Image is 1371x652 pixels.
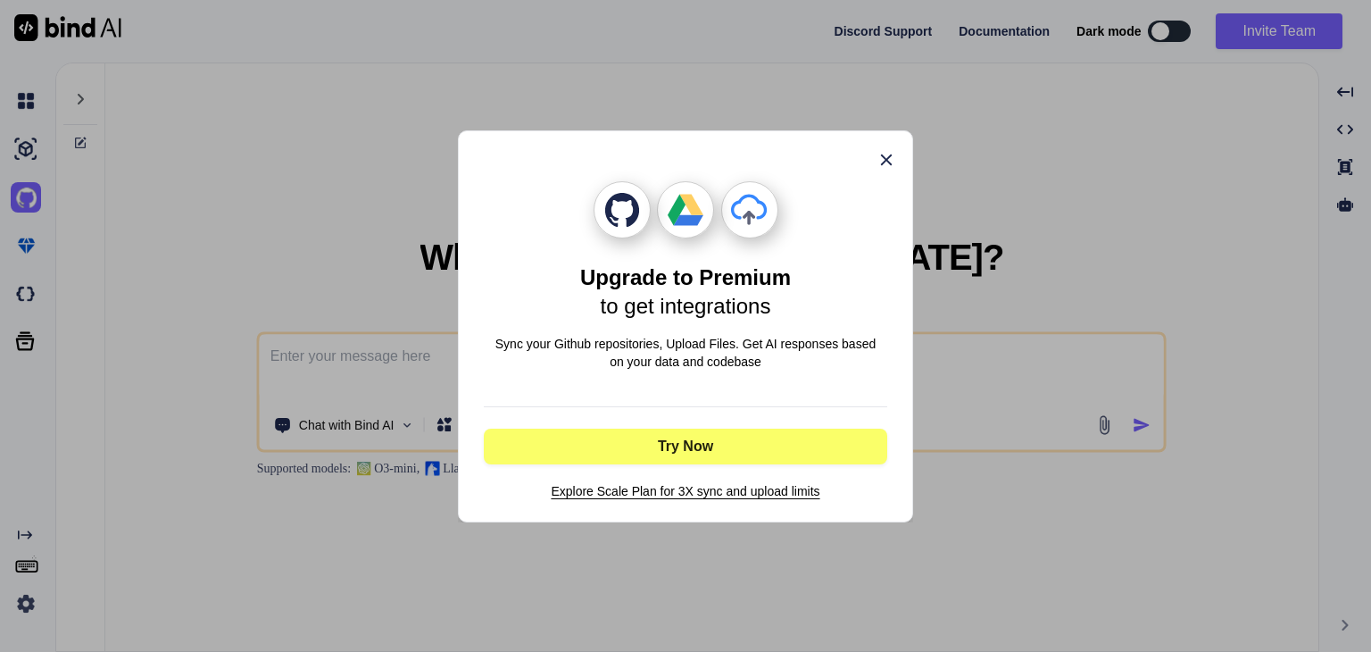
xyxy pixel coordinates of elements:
[484,335,887,371] p: Sync your Github repositories, Upload Files. Get AI responses based on your data and codebase
[601,294,771,318] span: to get integrations
[580,263,791,321] h1: Upgrade to Premium
[484,482,887,500] span: Explore Scale Plan for 3X sync and upload limits
[658,436,713,457] span: Try Now
[484,429,887,464] button: Try Now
